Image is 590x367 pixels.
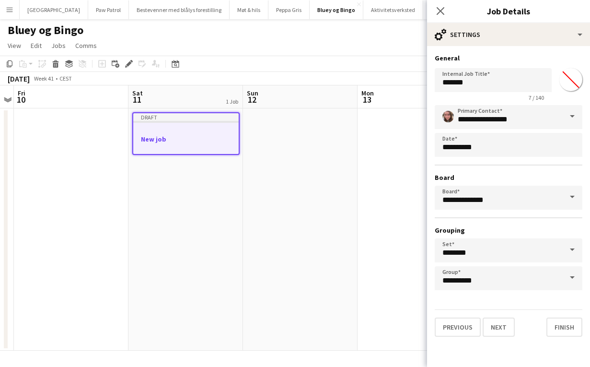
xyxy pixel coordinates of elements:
[31,41,42,50] span: Edit
[75,41,97,50] span: Comms
[435,173,582,182] h3: Board
[133,135,239,143] h3: New job
[129,0,230,19] button: Bestevenner med blålys forestilling
[247,89,258,97] span: Sun
[88,0,129,19] button: Paw Patrol
[132,112,240,155] app-job-card: DraftNew job
[71,39,101,52] a: Comms
[132,89,143,97] span: Sat
[8,23,83,37] h1: Bluey og Bingo
[361,89,374,97] span: Mon
[435,318,481,337] button: Previous
[268,0,310,19] button: Peppa Gris
[27,39,46,52] a: Edit
[51,41,66,50] span: Jobs
[521,94,552,101] span: 7 / 140
[59,75,72,82] div: CEST
[4,39,25,52] a: View
[226,98,238,105] div: 1 Job
[483,318,515,337] button: Next
[427,5,590,17] h3: Job Details
[131,94,143,105] span: 11
[435,226,582,235] h3: Grouping
[427,23,590,46] div: Settings
[435,54,582,62] h3: General
[133,113,239,121] div: Draft
[8,41,21,50] span: View
[230,0,268,19] button: Møt & hils
[310,0,363,19] button: Bluey og Bingo
[363,0,423,19] button: Aktivitetsverksted
[8,74,30,83] div: [DATE]
[16,94,25,105] span: 10
[20,0,88,19] button: [GEOGRAPHIC_DATA]
[245,94,258,105] span: 12
[546,318,582,337] button: Finish
[47,39,69,52] a: Jobs
[360,94,374,105] span: 13
[32,75,56,82] span: Week 41
[18,89,25,97] span: Fri
[423,0,448,19] button: Info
